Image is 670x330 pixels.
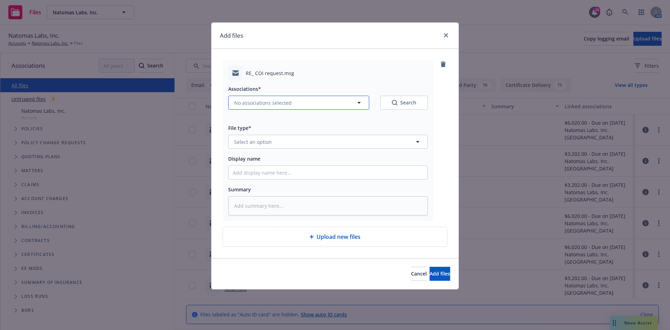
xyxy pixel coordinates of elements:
span: Add files [430,270,450,277]
a: close [442,31,450,39]
span: File type* [228,125,251,131]
span: Summary [228,186,251,193]
input: Add display name here... [229,166,427,179]
svg: Search [392,100,397,105]
a: remove [439,60,447,68]
span: Cancel [411,270,427,277]
span: Upload new files [317,233,360,241]
span: Associations* [228,86,261,92]
button: Add files [430,267,450,281]
div: Upload new files [223,227,447,247]
button: Select an option [228,135,428,149]
button: Cancel [411,267,427,281]
button: SearchSearch [380,96,428,110]
div: Search [392,99,416,106]
span: Select an option [234,138,272,146]
button: No associations selected [228,96,369,110]
span: RE_ COI request.msg [246,69,294,77]
span: No associations selected [234,99,292,107]
span: Display name [228,155,260,162]
h1: Add files [220,31,243,40]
